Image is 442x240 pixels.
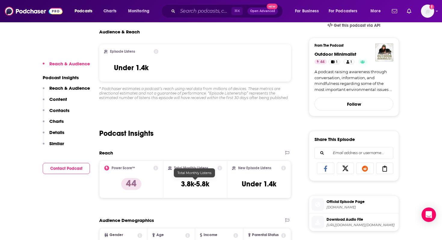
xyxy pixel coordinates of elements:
button: Follow [315,97,393,111]
img: Outdoor Minimalist [375,43,393,61]
h3: Share This Episode [315,136,355,142]
p: Podcast Insights [43,75,90,80]
button: Show profile menu [421,5,434,18]
svg: Add a profile image [429,5,434,9]
h2: Power Score™ [112,166,135,170]
a: Show notifications dropdown [389,6,400,16]
span: Income [204,233,217,237]
span: Official Episode Page [327,199,396,204]
p: Similar [49,141,64,146]
h3: Under 1.4k [242,179,276,189]
span: Get this podcast via API [334,23,380,28]
span: Gender [109,233,123,237]
input: Search podcasts, credits, & more... [178,6,232,16]
div: Search followers [315,147,393,159]
a: Outdoor Minimalist [315,51,356,57]
a: 1 [328,59,340,64]
div: Search podcasts, credits, & more... [167,4,289,18]
h2: Podcast Insights [99,129,154,138]
p: Charts [49,118,64,124]
span: Age [156,233,164,237]
button: open menu [70,6,100,16]
span: Logged in as tessvanden [421,5,434,18]
h3: 3.8k-5.8k [181,179,209,189]
input: Email address or username... [320,147,388,159]
a: Official Episode Page[DOMAIN_NAME] [312,198,396,211]
span: 44 [320,59,324,65]
h3: Under 1.4k [114,63,149,72]
img: Podchaser - Follow, Share and Rate Podcasts [5,5,63,17]
h2: Reach [99,150,113,156]
p: Reach & Audience [49,85,90,91]
h3: From The Podcast [315,43,388,48]
span: 1 [336,59,337,65]
button: open menu [291,6,326,16]
p: Reach & Audience [49,61,90,67]
a: Share on X/Twitter [337,163,354,174]
p: Contacts [49,108,69,113]
span: Monitoring [128,7,149,15]
img: User Profile [421,5,434,18]
p: Details [49,129,64,135]
a: Charts [100,6,120,16]
a: Copy Link [376,163,394,174]
p: Content [49,96,67,102]
button: Content [43,96,67,108]
span: https://anchor.fm/s/6b0ea464/podcast/play/56461874/https%3A%2F%2Fd3ctxlq1ktw2nl.cloudfront.net%2F... [327,223,396,227]
span: Podcasts [75,7,92,15]
button: Open AdvancedNew [247,8,278,15]
a: Share on Facebook [317,163,334,174]
span: Open Advanced [250,10,275,13]
button: Reach & Audience [43,61,90,72]
span: 1 [351,59,352,65]
div: * Podchaser estimates a podcast’s reach using real data from millions of devices. These metrics a... [99,86,291,100]
button: Reach & Audience [43,85,90,96]
button: open menu [325,6,366,16]
h2: Total Monthly Listens [174,166,208,170]
a: Get this podcast via API [323,18,385,33]
a: A podcast raising awareness through conversation, information, and mindfulness regarding some of ... [315,69,393,92]
span: podcasters.spotify.com [327,205,396,210]
span: More [370,7,381,15]
h2: Audience Demographics [99,217,154,223]
button: Details [43,129,64,141]
button: Contact Podcast [43,163,90,174]
span: ⌘ K [232,7,243,15]
span: Total Monthly Listens [177,171,211,175]
span: For Podcasters [329,7,358,15]
a: Download Audio File[URL][DOMAIN_NAME][DOMAIN_NAME] [312,216,396,229]
button: open menu [366,6,388,16]
span: Download Audio File [327,217,396,222]
div: Open Intercom Messenger [422,207,436,222]
span: New [267,4,278,9]
span: For Business [295,7,319,15]
h3: Audience & Reach [99,29,140,35]
a: Show notifications dropdown [404,6,414,16]
button: Charts [43,118,64,129]
a: Share on Reddit [356,163,374,174]
h2: Episode Listens [110,49,135,54]
span: Charts [103,7,116,15]
a: 1 [344,59,355,64]
h2: New Episode Listens [238,166,271,170]
button: Similar [43,141,64,152]
button: Contacts [43,108,69,119]
span: Parental Status [252,233,279,237]
p: 44 [121,178,141,190]
a: 44 [315,59,327,64]
button: open menu [124,6,157,16]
